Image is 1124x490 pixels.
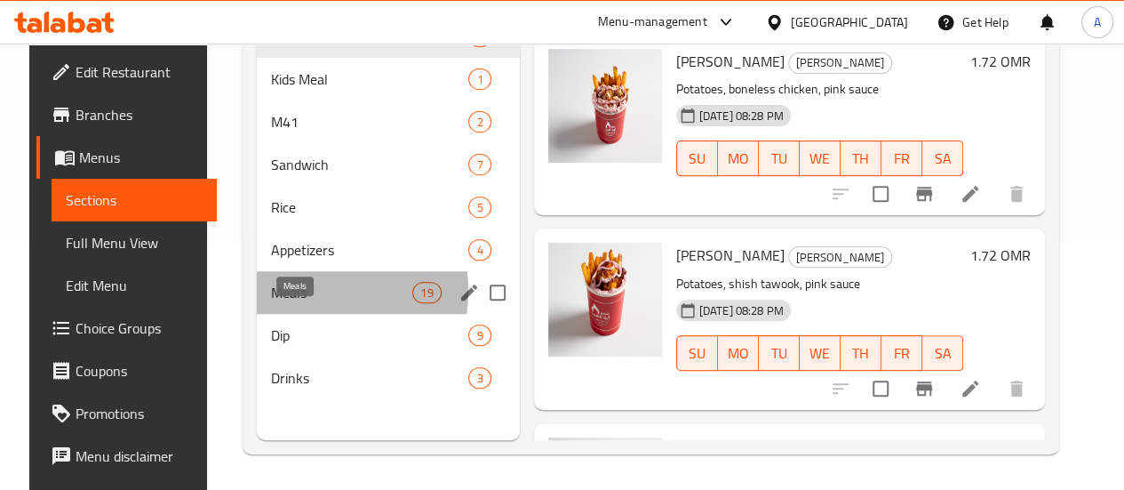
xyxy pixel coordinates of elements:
[271,111,469,133] span: M41
[36,435,217,478] a: Menu disclaimer
[995,367,1038,410] button: delete
[676,48,785,75] span: [PERSON_NAME]
[36,93,217,136] a: Branches
[960,378,981,399] a: Edit menu item
[76,446,203,467] span: Menu disclaimer
[271,68,469,90] span: Kids Meal
[36,51,217,93] a: Edit Restaurant
[789,52,891,73] span: [PERSON_NAME]
[469,114,490,131] span: 2
[257,8,520,406] nav: Menu sections
[766,146,793,172] span: TU
[676,242,785,269] span: [PERSON_NAME]
[66,189,203,211] span: Sections
[257,100,520,143] div: M412
[881,335,922,371] button: FR
[271,367,469,389] span: Drinks
[52,264,217,307] a: Edit Menu
[76,317,203,339] span: Choice Groups
[1094,12,1101,32] span: A
[800,141,841,176] button: WE
[257,186,520,229] div: Rice5
[468,197,490,218] div: items
[676,273,963,295] p: Potatoes, shish tawook, pink sauce
[766,341,793,366] span: TU
[271,154,469,175] span: Sandwich
[468,325,490,346] div: items
[841,335,881,371] button: TH
[52,179,217,221] a: Sections
[66,275,203,296] span: Edit Menu
[889,146,915,172] span: FR
[36,392,217,435] a: Promotions
[468,239,490,261] div: items
[548,243,662,357] img: Aboody Tawook
[76,360,203,382] span: Coupons
[257,314,520,357] div: Dip9
[257,143,520,186] div: Sandwich7
[692,302,791,319] span: [DATE] 08:28 PM
[684,146,711,172] span: SU
[469,71,490,88] span: 1
[79,147,203,168] span: Menus
[271,239,469,261] span: Appetizers
[862,370,899,407] span: Select to update
[841,141,881,176] button: TH
[788,52,892,74] div: Aboody
[36,136,217,179] a: Menus
[456,279,482,306] button: edit
[970,243,1031,268] h6: 1.72 OMR
[468,68,490,90] div: items
[789,247,891,268] span: [PERSON_NAME]
[257,58,520,100] div: Kids Meal1
[257,229,520,271] div: Appetizers4
[970,49,1031,74] h6: 1.72 OMR
[413,285,440,301] span: 19
[76,104,203,125] span: Branches
[960,183,981,205] a: Edit menu item
[271,325,469,346] span: Dip
[548,49,662,163] img: Aboody Mosahab
[800,335,841,371] button: WE
[759,141,800,176] button: TU
[66,232,203,253] span: Full Menu View
[598,12,707,33] div: Menu-management
[468,367,490,389] div: items
[676,141,718,176] button: SU
[271,197,469,218] span: Rice
[676,78,963,100] p: Potatoes, boneless chicken, pink sauce
[469,327,490,344] span: 9
[889,341,915,366] span: FR
[469,242,490,259] span: 4
[676,437,859,463] span: [PERSON_NAME] Kabab Meat
[791,12,908,32] div: [GEOGRAPHIC_DATA]
[962,438,1031,462] h6: 1.985 OMR
[995,173,1038,215] button: delete
[412,282,441,303] div: items
[848,341,874,366] span: TH
[807,146,833,172] span: WE
[922,141,963,176] button: SA
[52,221,217,264] a: Full Menu View
[676,335,718,371] button: SU
[862,175,899,213] span: Select to update
[76,61,203,83] span: Edit Restaurant
[848,146,874,172] span: TH
[903,173,945,215] button: Branch-specific-item
[929,341,956,366] span: SA
[788,246,892,268] div: Aboody
[469,199,490,216] span: 5
[807,341,833,366] span: WE
[36,349,217,392] a: Coupons
[922,335,963,371] button: SA
[759,335,800,371] button: TU
[725,146,752,172] span: MO
[718,335,759,371] button: MO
